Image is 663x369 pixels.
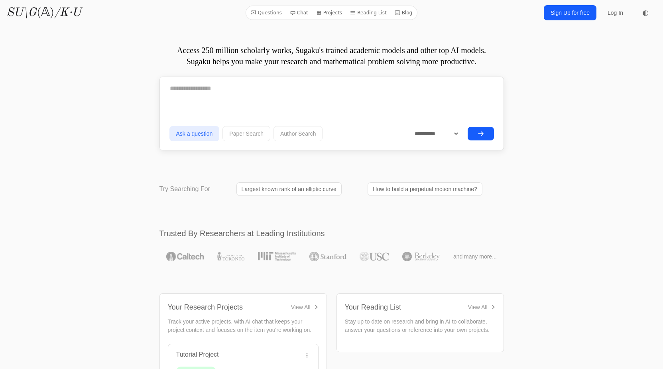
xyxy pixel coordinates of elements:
[642,9,649,16] span: ◐
[6,6,81,20] a: SU\G(𝔸)/K·U
[313,8,345,18] a: Projects
[159,184,210,194] p: Try Searching For
[168,318,319,334] p: Track your active projects, with AI chat that keeps your project context and focuses on the item ...
[453,253,497,260] span: and many more...
[159,45,504,67] p: Access 250 million scholarly works, Sugaku's trained academic models and other top AI models. Sug...
[603,6,628,20] a: Log In
[248,8,285,18] a: Questions
[402,252,440,261] img: UC Berkeley
[544,5,596,20] a: Sign Up for free
[176,351,219,358] a: Tutorial Project
[287,8,311,18] a: Chat
[54,7,81,19] i: /K·U
[159,228,504,239] h2: Trusted By Researchers at Leading Institutions
[345,318,496,334] p: Stay up to date on research and bring in AI to collaborate, answer your questions or reference in...
[347,8,390,18] a: Reading List
[166,252,204,261] img: Caltech
[258,252,296,261] img: MIT
[6,7,37,19] i: SU\G
[637,5,653,21] button: ◐
[345,302,401,313] div: Your Reading List
[368,182,482,196] a: How to build a perpetual motion machine?
[217,252,244,261] img: University of Toronto
[468,303,496,311] a: View All
[360,252,389,261] img: USC
[468,303,488,311] div: View All
[169,126,220,141] button: Ask a question
[236,182,342,196] a: Largest known rank of an elliptic curve
[291,303,319,311] a: View All
[168,302,243,313] div: Your Research Projects
[222,126,270,141] button: Paper Search
[273,126,323,141] button: Author Search
[309,252,346,261] img: Stanford
[291,303,311,311] div: View All
[392,8,416,18] a: Blog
